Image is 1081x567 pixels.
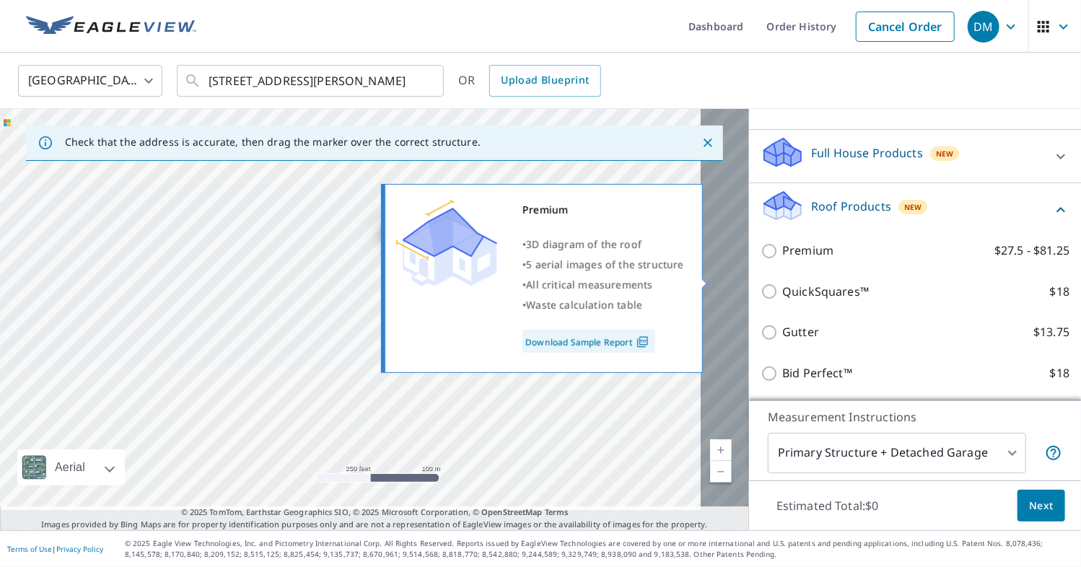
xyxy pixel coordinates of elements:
a: Cancel Order [856,12,955,42]
a: OpenStreetMap [481,506,542,517]
p: Gutter [782,323,819,341]
div: • [522,255,684,275]
div: [GEOGRAPHIC_DATA] [18,61,162,101]
a: Current Level 17, Zoom In [710,439,732,461]
p: $18 [1050,283,1069,301]
img: Premium [396,200,497,286]
p: | [7,545,103,553]
span: 5 aerial images of the structure [526,258,683,271]
span: 3D diagram of the roof [526,237,642,251]
a: Terms of Use [7,544,52,554]
p: Check that the address is accurate, then drag the marker over the correct structure. [65,136,481,149]
div: Full House ProductsNew [761,136,1069,177]
div: Premium [522,200,684,220]
p: $18 [1050,364,1069,382]
input: Search by address or latitude-longitude [209,61,414,101]
span: Upload Blueprint [501,71,589,89]
a: Current Level 17, Zoom Out [710,461,732,483]
span: New [936,148,954,159]
p: Measurement Instructions [768,408,1062,426]
span: New [904,201,922,213]
p: Premium [782,242,833,260]
a: Privacy Policy [56,544,103,554]
div: • [522,234,684,255]
div: Primary Structure + Detached Garage [768,433,1026,473]
p: $27.5 - $81.25 [994,242,1069,260]
p: Estimated Total: $0 [765,490,890,522]
button: Close [699,133,717,152]
div: Aerial [51,449,89,485]
div: • [522,295,684,315]
p: QuickSquares™ [782,283,869,301]
p: $13.75 [1033,323,1069,341]
span: Your report will include the primary structure and a detached garage if one exists. [1045,444,1062,462]
div: OR [458,65,601,97]
a: Download Sample Report [522,330,655,353]
p: Full House Products [811,144,923,162]
span: Waste calculation table [526,298,642,312]
p: © 2025 Eagle View Technologies, Inc. and Pictometry International Corp. All Rights Reserved. Repo... [125,538,1074,560]
span: Next [1029,497,1054,515]
p: Bid Perfect™ [782,364,852,382]
span: All critical measurements [526,278,652,291]
div: • [522,275,684,295]
div: DM [968,11,999,43]
p: Roof Products [811,198,891,215]
a: Upload Blueprint [489,65,600,97]
div: Aerial [17,449,125,485]
span: © 2025 TomTom, Earthstar Geographics SIO, © 2025 Microsoft Corporation, © [181,506,569,519]
img: EV Logo [26,16,196,38]
div: Roof ProductsNew [761,189,1069,230]
a: Terms [545,506,569,517]
img: Pdf Icon [633,335,652,348]
button: Next [1017,490,1065,522]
